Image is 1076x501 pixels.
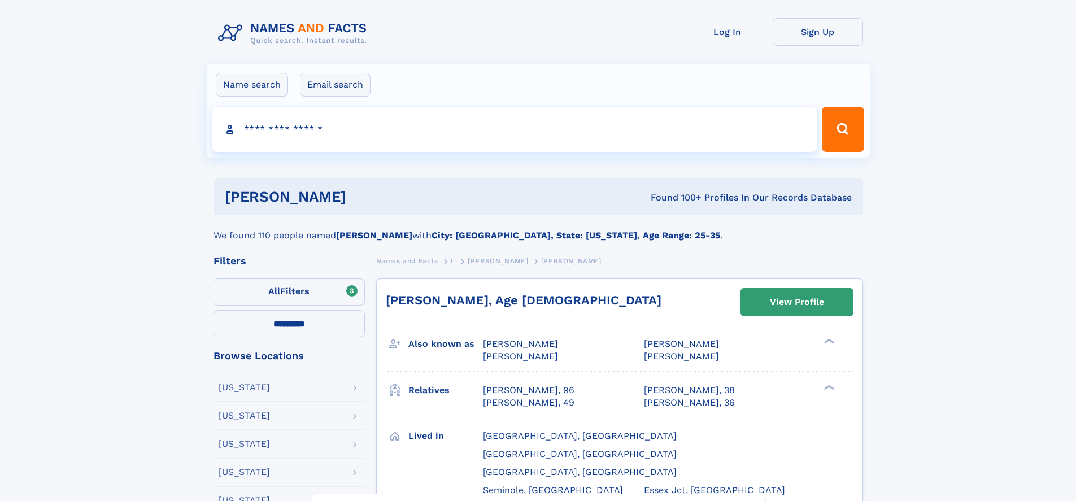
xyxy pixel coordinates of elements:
[483,397,574,409] a: [PERSON_NAME], 49
[468,254,528,268] a: [PERSON_NAME]
[214,18,376,49] img: Logo Names and Facts
[408,334,483,354] h3: Also known as
[821,338,835,345] div: ❯
[483,485,623,495] span: Seminole, [GEOGRAPHIC_DATA]
[451,254,455,268] a: L
[483,430,677,441] span: [GEOGRAPHIC_DATA], [GEOGRAPHIC_DATA]
[268,286,280,297] span: All
[386,293,661,307] a: [PERSON_NAME], Age [DEMOGRAPHIC_DATA]
[408,381,483,400] h3: Relatives
[468,257,528,265] span: [PERSON_NAME]
[432,230,720,241] b: City: [GEOGRAPHIC_DATA], State: [US_STATE], Age Range: 25-35
[644,485,785,495] span: Essex Jct, [GEOGRAPHIC_DATA]
[741,289,853,316] a: View Profile
[214,215,863,242] div: We found 110 people named with .
[212,107,817,152] input: search input
[483,351,558,361] span: [PERSON_NAME]
[214,351,365,361] div: Browse Locations
[773,18,863,46] a: Sign Up
[219,439,270,448] div: [US_STATE]
[219,468,270,477] div: [US_STATE]
[483,467,677,477] span: [GEOGRAPHIC_DATA], [GEOGRAPHIC_DATA]
[219,411,270,420] div: [US_STATE]
[483,338,558,349] span: [PERSON_NAME]
[822,107,864,152] button: Search Button
[541,257,602,265] span: [PERSON_NAME]
[682,18,773,46] a: Log In
[644,338,719,349] span: [PERSON_NAME]
[770,289,824,315] div: View Profile
[821,384,835,391] div: ❯
[644,397,735,409] a: [PERSON_NAME], 36
[644,384,735,397] a: [PERSON_NAME], 38
[483,448,677,459] span: [GEOGRAPHIC_DATA], [GEOGRAPHIC_DATA]
[408,426,483,446] h3: Lived in
[216,73,288,97] label: Name search
[214,278,365,306] label: Filters
[214,256,365,266] div: Filters
[300,73,371,97] label: Email search
[498,191,852,204] div: Found 100+ Profiles In Our Records Database
[225,190,499,204] h1: [PERSON_NAME]
[483,384,574,397] a: [PERSON_NAME], 96
[451,257,455,265] span: L
[219,383,270,392] div: [US_STATE]
[336,230,412,241] b: [PERSON_NAME]
[376,254,438,268] a: Names and Facts
[644,351,719,361] span: [PERSON_NAME]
